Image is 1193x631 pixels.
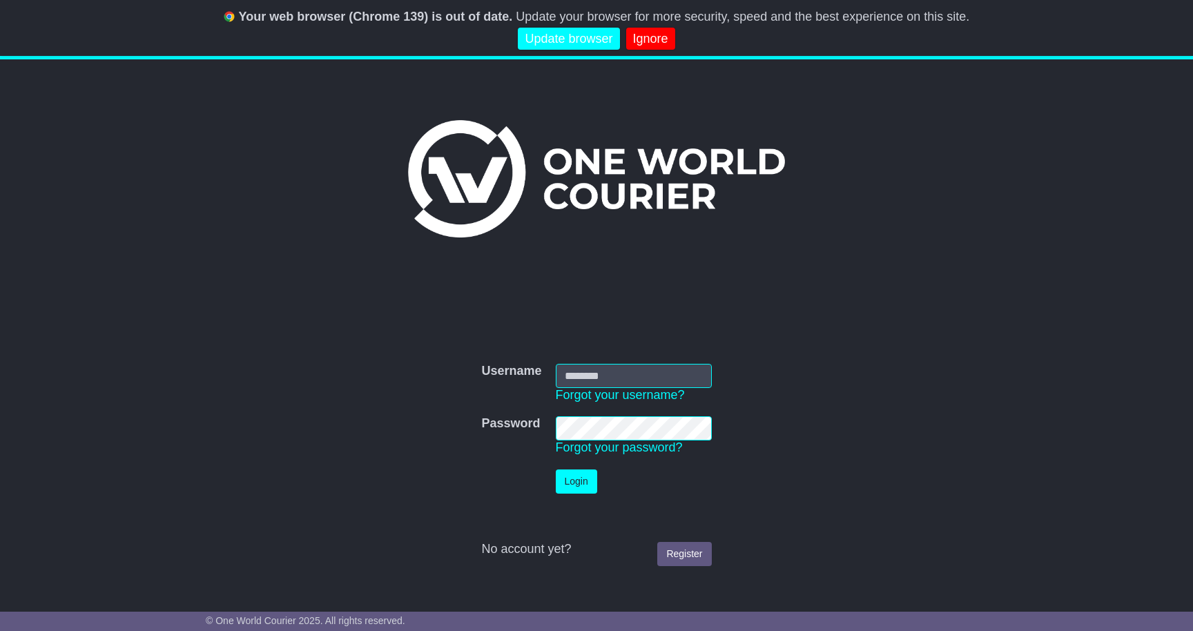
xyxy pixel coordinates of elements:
label: Username [481,364,541,379]
span: © One World Courier 2025. All rights reserved. [206,615,405,626]
a: Update browser [518,28,619,50]
a: Forgot your username? [556,388,685,402]
button: Login [556,469,597,494]
a: Forgot your password? [556,440,683,454]
span: Update your browser for more security, speed and the best experience on this site. [516,10,969,23]
b: Your web browser (Chrome 139) is out of date. [239,10,513,23]
label: Password [481,416,540,431]
div: No account yet? [481,542,711,557]
img: One World [408,120,785,237]
a: Register [657,542,711,566]
a: Ignore [626,28,675,50]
